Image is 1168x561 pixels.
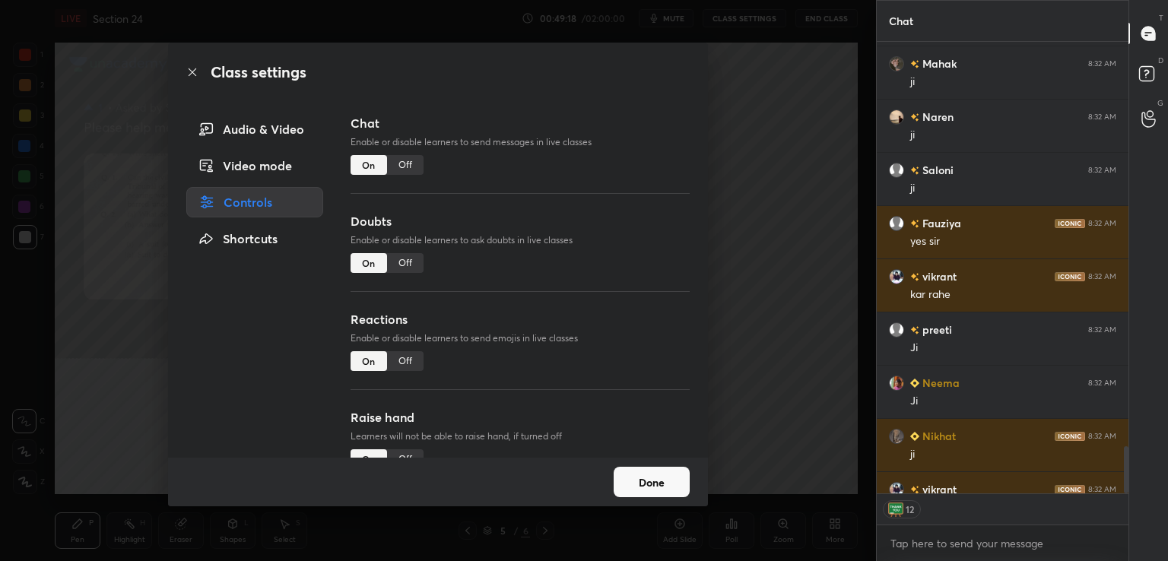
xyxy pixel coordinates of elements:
img: iconic-dark.1390631f.png [1055,219,1085,228]
h6: Saloni [919,162,954,178]
div: Off [387,253,424,273]
img: b7d349f71d3744cf8e9ff3ed01643968.jpg [889,109,904,125]
div: ji [910,74,1116,90]
h3: Raise hand [351,408,690,426]
h6: Fauziya [919,215,961,231]
div: 8:32 AM [1088,272,1116,281]
div: 8:32 AM [1088,113,1116,122]
img: no-rating-badge.077c3623.svg [910,326,919,334]
div: 8:32 AM [1088,379,1116,388]
div: On [351,155,387,175]
div: ji [910,128,1116,143]
p: G [1157,97,1163,109]
img: no-rating-badge.077c3623.svg [910,273,919,281]
div: Off [387,449,424,469]
img: default.png [889,216,904,231]
div: Ji [910,341,1116,356]
div: 8:32 AM [1088,325,1116,334]
img: 9799b6a00d594d9ea2c73f0912890dec.jpg [889,376,904,391]
div: Ji [910,394,1116,409]
img: no-rating-badge.077c3623.svg [910,486,919,494]
h6: Naren [919,109,954,125]
div: Off [387,155,424,175]
h6: preeti [919,322,952,338]
div: 8:32 AM [1088,485,1116,494]
div: yes sir [910,234,1116,249]
img: Learner_Badge_beginner_1_8b307cf2a0.svg [910,379,919,388]
div: 8:32 AM [1088,166,1116,175]
img: iconic-dark.1390631f.png [1055,272,1085,281]
img: thank_you.png [888,502,903,517]
h6: vikrant [919,481,957,497]
div: 8:32 AM [1088,432,1116,441]
div: ji [910,181,1116,196]
div: Off [387,351,424,371]
h3: Reactions [351,310,690,328]
p: Enable or disable learners to send emojis in live classes [351,331,690,345]
h6: Mahak [919,55,957,71]
div: 8:32 AM [1088,59,1116,68]
img: default.png [889,163,904,178]
p: D [1158,55,1163,66]
h6: Neema [919,375,960,391]
p: Chat [877,1,925,41]
h6: Nikhat [919,428,956,444]
div: grid [877,42,1128,494]
img: no-rating-badge.077c3623.svg [910,166,919,175]
img: iconic-dark.1390631f.png [1055,432,1085,441]
div: On [351,351,387,371]
img: 6f024d0b520a42ae9cc1babab3a4949a.jpg [889,269,904,284]
img: iconic-dark.1390631f.png [1055,485,1085,494]
div: Video mode [186,151,323,181]
img: no-rating-badge.077c3623.svg [910,220,919,228]
p: Enable or disable learners to send messages in live classes [351,135,690,149]
div: Shortcuts [186,223,323,254]
p: T [1159,12,1163,24]
div: On [351,253,387,273]
p: Enable or disable learners to ask doubts in live classes [351,233,690,247]
img: c6948b4914544d7dbeddbd7d3c70e643.jpg [889,56,904,71]
div: 12 [903,503,916,515]
div: 8:32 AM [1088,219,1116,228]
img: Learner_Badge_beginner_1_8b307cf2a0.svg [910,432,919,441]
div: Audio & Video [186,114,323,144]
p: Learners will not be able to raise hand, if turned off [351,429,690,443]
img: no-rating-badge.077c3623.svg [910,60,919,68]
img: 6f024d0b520a42ae9cc1babab3a4949a.jpg [889,482,904,497]
h3: Chat [351,114,690,132]
h2: Class settings [211,61,306,84]
div: kar rahe [910,287,1116,303]
button: Done [614,467,690,497]
h6: vikrant [919,268,957,284]
div: Controls [186,187,323,217]
img: no-rating-badge.077c3623.svg [910,113,919,122]
img: 79a9d9ec786c4f24a2d7d5a34bc200e3.jpg [889,429,904,444]
img: default.png [889,322,904,338]
div: On [351,449,387,469]
h3: Doubts [351,212,690,230]
div: ji [910,447,1116,462]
